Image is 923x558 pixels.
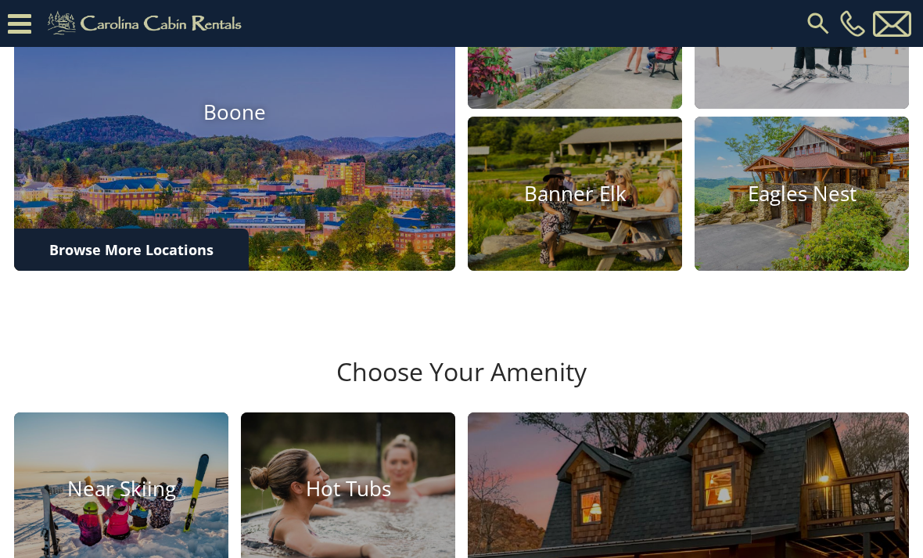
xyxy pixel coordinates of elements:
h4: Eagles Nest [695,182,909,206]
a: Eagles Nest [695,117,909,271]
a: [PHONE_NUMBER] [836,10,869,37]
h4: Hot Tubs [241,477,455,502]
img: Khaki-logo.png [39,8,255,39]
h4: Banner Elk [468,182,682,206]
a: Banner Elk [468,117,682,271]
h4: Boone [14,101,455,125]
a: Browse More Locations [14,229,249,271]
h3: Choose Your Amenity [12,357,911,412]
img: search-regular.svg [804,9,832,38]
h4: Near Skiing [14,477,228,502]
